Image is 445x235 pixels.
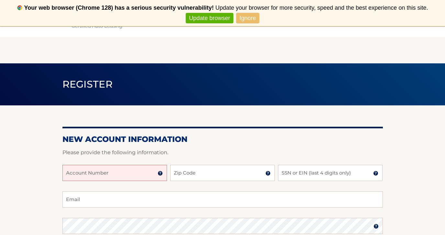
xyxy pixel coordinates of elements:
[62,78,113,90] span: Register
[278,165,383,181] input: SSN or EIN (last 4 digits only)
[170,165,275,181] input: Zip Code
[62,134,383,144] h2: New Account Information
[62,148,383,157] p: Please provide the following information.
[373,224,379,229] img: tooltip.svg
[62,191,383,208] input: Email
[265,171,271,176] img: tooltip.svg
[24,5,214,11] b: Your web browser (Chrome 128) has a serious security vulnerability!
[215,5,428,11] span: Update your browser for more security, speed and the best experience on this site.
[62,165,167,181] input: Account Number
[373,171,378,176] img: tooltip.svg
[236,13,259,24] a: Ignore
[186,13,233,24] a: Update browser
[158,171,163,176] img: tooltip.svg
